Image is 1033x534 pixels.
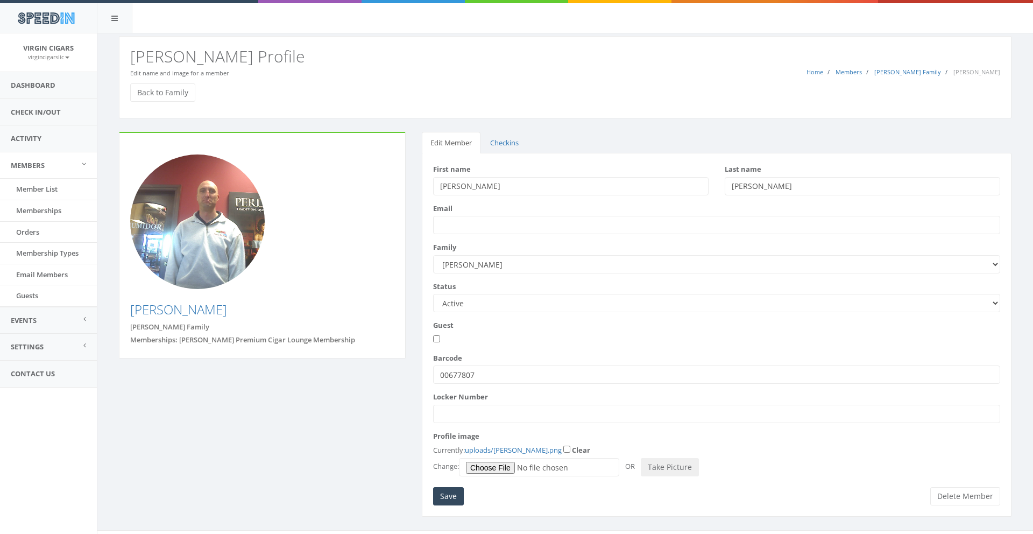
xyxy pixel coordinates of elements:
[836,68,862,76] a: Members
[621,461,639,471] span: OR
[130,335,394,345] div: Memberships: [PERSON_NAME] Premium Cigar Lounge Membership
[16,270,68,279] span: Email Members
[433,353,462,363] label: Barcode
[422,132,480,154] a: Edit Member
[572,445,590,455] label: Clear
[130,322,394,332] div: [PERSON_NAME] Family
[930,487,1000,505] button: Delete Member
[130,154,265,289] img: Photo
[23,43,74,53] span: Virgin Cigars
[874,68,941,76] a: [PERSON_NAME] Family
[130,69,229,77] small: Edit name and image for a member
[953,68,1000,76] span: [PERSON_NAME]
[433,282,456,292] label: Status
[11,315,37,325] span: Events
[28,52,69,61] a: virgincigarsllc
[130,83,195,102] a: Back to Family
[433,164,471,174] label: First name
[433,203,452,214] label: Email
[12,8,80,28] img: speedin_logo.png
[433,431,479,441] label: Profile image
[641,458,699,476] button: Take Picture
[11,160,45,170] span: Members
[482,132,527,154] a: Checkins
[11,342,44,352] span: Settings
[433,392,488,402] label: Locker Number
[433,242,456,252] label: Family
[433,320,454,331] label: Guest
[806,68,823,76] a: Home
[433,487,464,505] input: Save
[28,53,69,61] small: virgincigarsllc
[725,164,761,174] label: Last name
[433,444,1000,476] div: Currently: Change:
[11,369,55,378] span: Contact Us
[130,300,227,318] a: [PERSON_NAME]
[465,445,562,455] a: uploads/[PERSON_NAME].png
[130,47,1000,65] h2: [PERSON_NAME] Profile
